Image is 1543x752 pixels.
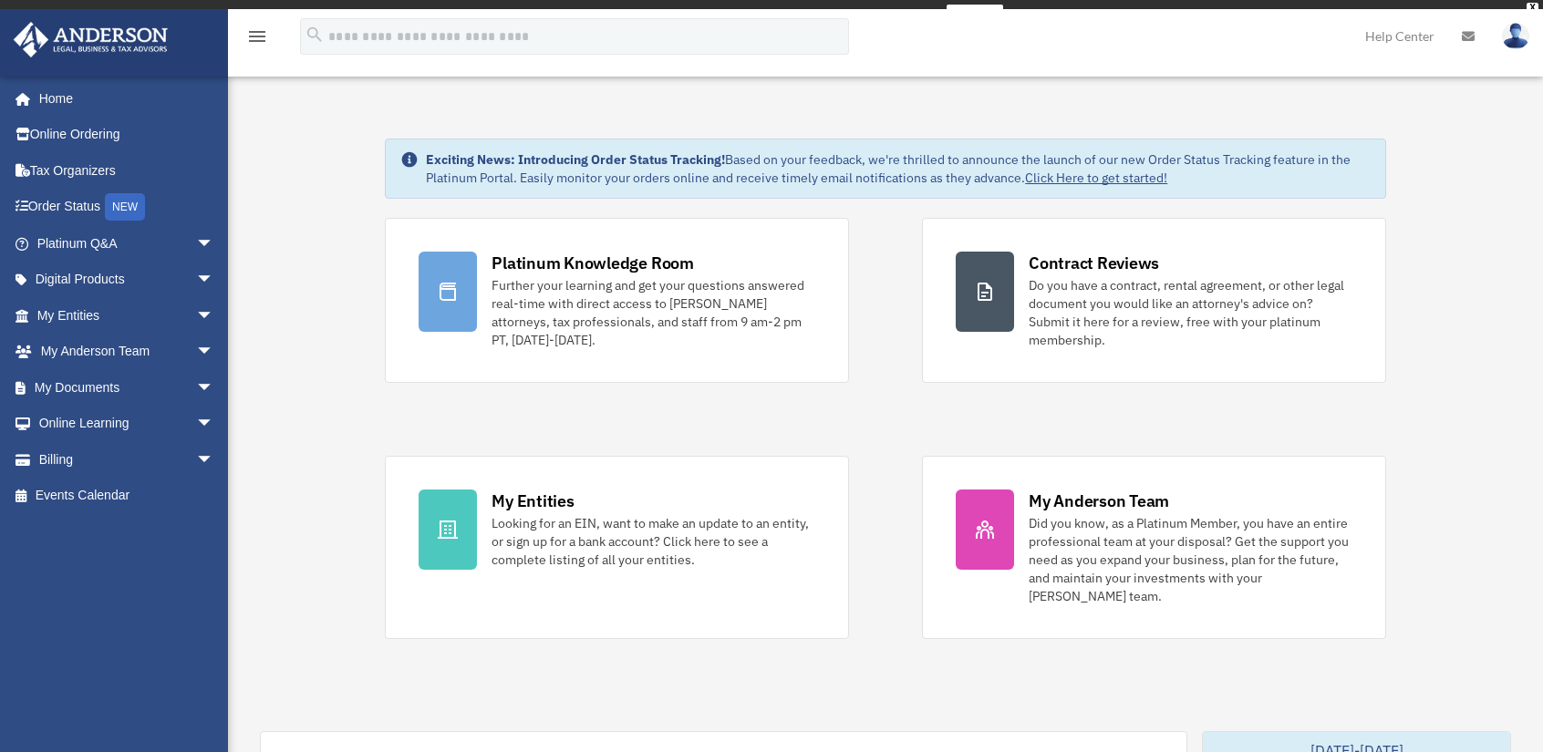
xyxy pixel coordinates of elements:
span: arrow_drop_down [196,262,233,299]
i: menu [246,26,268,47]
span: arrow_drop_down [196,334,233,371]
img: User Pic [1502,23,1529,49]
a: Platinum Knowledge Room Further your learning and get your questions answered real-time with dire... [385,218,849,383]
a: Online Ordering [13,117,242,153]
div: Do you have a contract, rental agreement, or other legal document you would like an attorney's ad... [1029,276,1352,349]
span: arrow_drop_down [196,297,233,335]
a: Digital Productsarrow_drop_down [13,262,242,298]
a: My Documentsarrow_drop_down [13,369,242,406]
div: Looking for an EIN, want to make an update to an entity, or sign up for a bank account? Click her... [492,514,815,569]
span: arrow_drop_down [196,369,233,407]
a: Platinum Q&Aarrow_drop_down [13,225,242,262]
a: My Entitiesarrow_drop_down [13,297,242,334]
div: Did you know, as a Platinum Member, you have an entire professional team at your disposal? Get th... [1029,514,1352,605]
a: Tax Organizers [13,152,242,189]
a: My Entities Looking for an EIN, want to make an update to an entity, or sign up for a bank accoun... [385,456,849,639]
a: My Anderson Teamarrow_drop_down [13,334,242,370]
div: Platinum Knowledge Room [492,252,694,274]
a: Click Here to get started! [1025,170,1167,186]
a: menu [246,32,268,47]
a: My Anderson Team Did you know, as a Platinum Member, you have an entire professional team at your... [922,456,1386,639]
div: Get a chance to win 6 months of Platinum for free just by filling out this [540,5,938,26]
a: Events Calendar [13,478,242,514]
img: Anderson Advisors Platinum Portal [8,22,173,57]
span: arrow_drop_down [196,225,233,263]
span: arrow_drop_down [196,406,233,443]
a: Billingarrow_drop_down [13,441,242,478]
div: My Entities [492,489,574,512]
i: search [305,25,325,45]
div: Based on your feedback, we're thrilled to announce the launch of our new Order Status Tracking fe... [426,150,1371,187]
a: Home [13,80,233,117]
strong: Exciting News: Introducing Order Status Tracking! [426,151,725,168]
a: Order StatusNEW [13,189,242,226]
div: Further your learning and get your questions answered real-time with direct access to [PERSON_NAM... [492,276,815,349]
div: NEW [105,193,145,221]
a: survey [947,5,1003,26]
span: arrow_drop_down [196,441,233,479]
a: Contract Reviews Do you have a contract, rental agreement, or other legal document you would like... [922,218,1386,383]
a: Online Learningarrow_drop_down [13,406,242,442]
div: Contract Reviews [1029,252,1159,274]
div: My Anderson Team [1029,489,1169,512]
div: close [1527,3,1538,14]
